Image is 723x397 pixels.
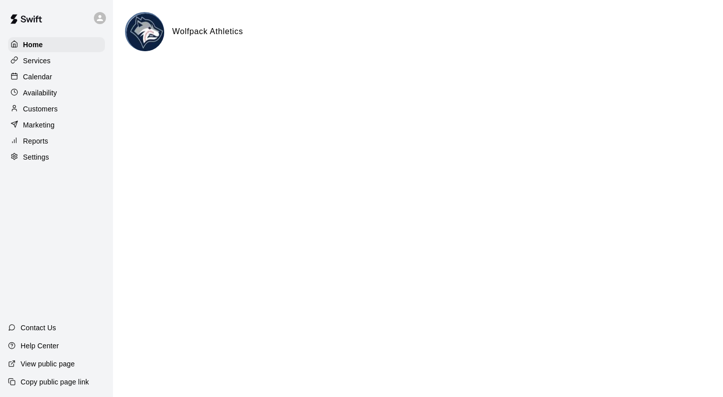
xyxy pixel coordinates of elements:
a: Availability [8,85,105,100]
p: Home [23,40,43,50]
a: Customers [8,101,105,116]
img: Wolfpack Athletics logo [127,14,164,51]
a: Marketing [8,117,105,133]
p: Contact Us [21,323,56,333]
p: Availability [23,88,57,98]
p: Copy public page link [21,377,89,387]
a: Services [8,53,105,68]
a: Home [8,37,105,52]
p: Marketing [23,120,55,130]
p: Settings [23,152,49,162]
a: Settings [8,150,105,165]
p: Customers [23,104,58,114]
a: Reports [8,134,105,149]
p: Calendar [23,72,52,82]
p: Reports [23,136,48,146]
a: Calendar [8,69,105,84]
p: View public page [21,359,75,369]
h6: Wolfpack Athletics [172,25,243,38]
p: Services [23,56,51,66]
p: Help Center [21,341,59,351]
